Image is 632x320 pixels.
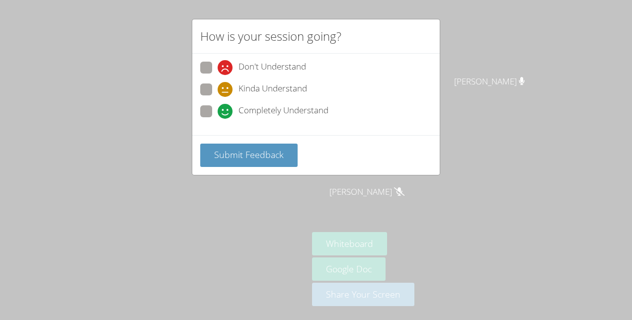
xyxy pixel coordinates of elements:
[238,82,307,97] span: Kinda Understand
[200,144,298,167] button: Submit Feedback
[238,104,328,119] span: Completely Understand
[200,27,341,45] h2: How is your session going?
[214,149,284,160] span: Submit Feedback
[238,60,306,75] span: Don't Understand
